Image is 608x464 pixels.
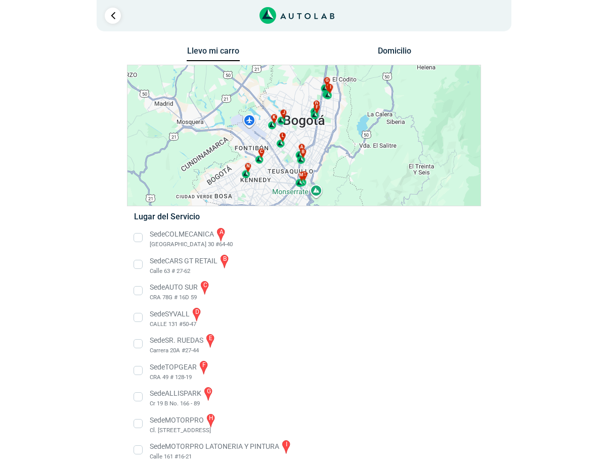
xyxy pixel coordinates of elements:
[301,149,305,156] span: b
[330,84,331,91] span: i
[259,10,335,20] a: Link al sitio de autolab
[282,110,285,117] span: j
[326,77,329,84] span: g
[187,46,240,62] button: Llevo mi carro
[327,83,330,90] span: h
[273,114,276,121] span: k
[246,163,249,170] span: n
[300,144,303,151] span: a
[282,132,284,140] span: l
[134,212,473,221] h5: Lugar del Servicio
[299,172,303,179] span: m
[315,101,318,108] span: d
[105,8,121,24] a: Ir al paso anterior
[303,171,306,178] span: e
[316,104,318,111] span: f
[260,149,263,156] span: c
[368,46,421,61] button: Domicilio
